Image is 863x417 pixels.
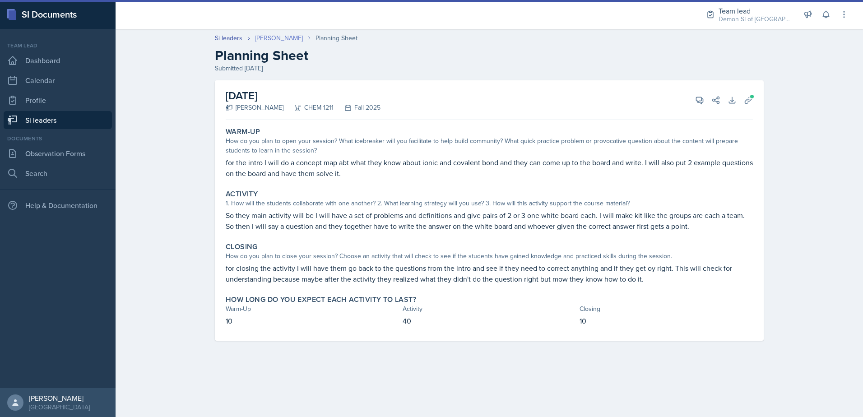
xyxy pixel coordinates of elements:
p: 10 [580,315,753,326]
p: for closing the activity I will have them go back to the questions from the intro and see if they... [226,263,753,284]
h2: [DATE] [226,88,380,104]
a: Profile [4,91,112,109]
label: Warm-Up [226,127,260,136]
a: Dashboard [4,51,112,69]
a: [PERSON_NAME] [255,33,303,43]
div: 1. How will the students collaborate with one another? 2. What learning strategy will you use? 3.... [226,199,753,208]
a: Search [4,164,112,182]
div: [PERSON_NAME] [226,103,283,112]
div: Team lead [4,42,112,50]
a: Calendar [4,71,112,89]
a: Si leaders [4,111,112,129]
div: Documents [4,134,112,143]
div: Help & Documentation [4,196,112,214]
div: CHEM 1211 [283,103,334,112]
label: How long do you expect each activity to last? [226,295,416,304]
div: How do you plan to open your session? What icebreaker will you facilitate to help build community... [226,136,753,155]
label: Closing [226,242,258,251]
div: Activity [403,304,576,314]
p: 10 [226,315,399,326]
div: Demon SI of [GEOGRAPHIC_DATA] / Fall 2025 [719,14,791,24]
div: Closing [580,304,753,314]
div: [PERSON_NAME] [29,394,90,403]
div: Planning Sheet [316,33,357,43]
div: Fall 2025 [334,103,380,112]
p: for the intro I will do a concept map abt what they know about ionic and covalent bond and they c... [226,157,753,179]
a: Si leaders [215,33,242,43]
h2: Planning Sheet [215,47,764,64]
div: How do you plan to close your session? Choose an activity that will check to see if the students ... [226,251,753,261]
div: Submitted [DATE] [215,64,764,73]
div: Team lead [719,5,791,16]
div: [GEOGRAPHIC_DATA] [29,403,90,412]
p: 40 [403,315,576,326]
p: So they main activity will be I will have a set of problems and definitions and give pairs of 2 o... [226,210,753,232]
a: Observation Forms [4,144,112,162]
label: Activity [226,190,258,199]
div: Warm-Up [226,304,399,314]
